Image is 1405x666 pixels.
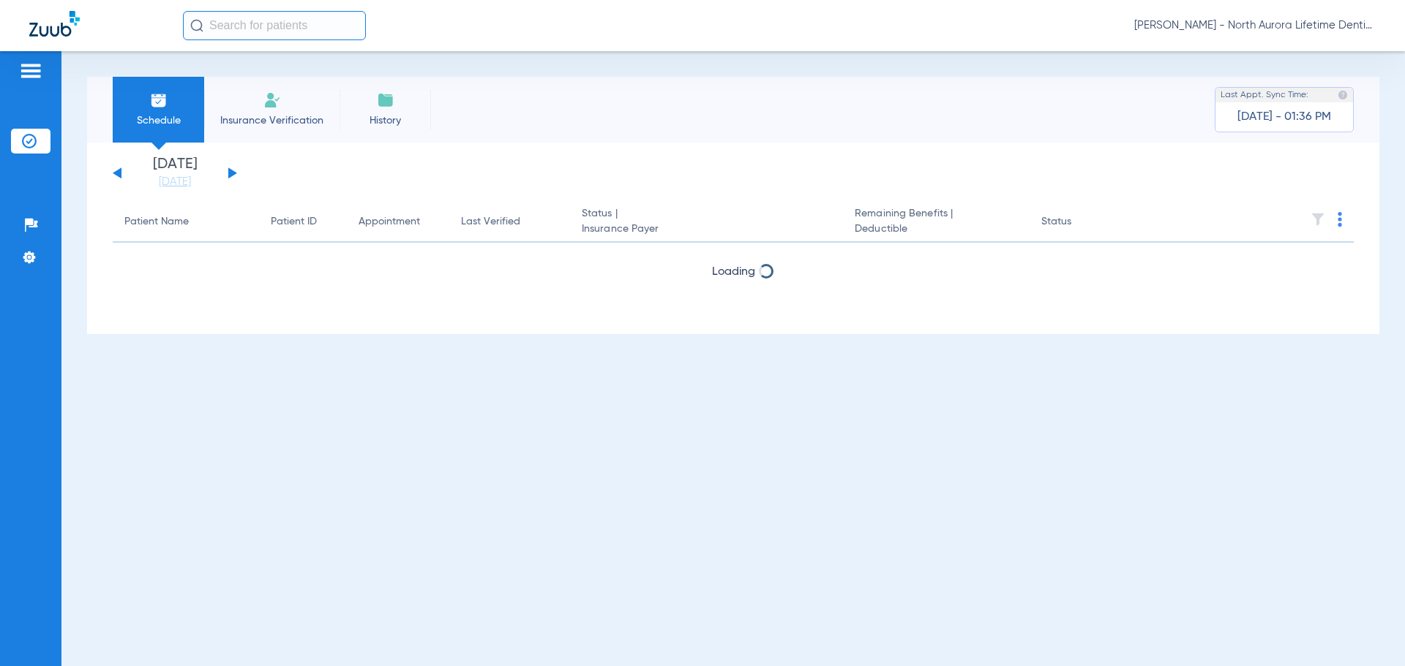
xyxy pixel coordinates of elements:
img: Schedule [150,91,168,109]
img: hamburger-icon [19,62,42,80]
th: Status | [570,202,843,243]
img: History [377,91,394,109]
span: Last Appt. Sync Time: [1221,88,1308,102]
li: [DATE] [131,157,219,189]
th: Remaining Benefits | [843,202,1029,243]
div: Patient ID [271,214,317,230]
span: [PERSON_NAME] - North Aurora Lifetime Dentistry [1134,18,1376,33]
span: Insurance Payer [582,222,831,237]
div: Patient ID [271,214,335,230]
a: [DATE] [131,175,219,189]
span: Loading [712,266,755,278]
input: Search for patients [183,11,366,40]
img: filter.svg [1311,212,1325,227]
img: Search Icon [190,19,203,32]
img: Zuub Logo [29,11,80,37]
div: Last Verified [461,214,558,230]
span: Deductible [855,222,1017,237]
img: last sync help info [1338,90,1348,100]
span: [DATE] - 01:36 PM [1237,110,1331,124]
img: Manual Insurance Verification [263,91,281,109]
div: Patient Name [124,214,189,230]
th: Status [1030,202,1128,243]
span: Schedule [124,113,193,128]
div: Appointment [359,214,438,230]
img: group-dot-blue.svg [1338,212,1342,227]
div: Appointment [359,214,420,230]
div: Patient Name [124,214,247,230]
span: Insurance Verification [215,113,329,128]
span: History [351,113,420,128]
div: Last Verified [461,214,520,230]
